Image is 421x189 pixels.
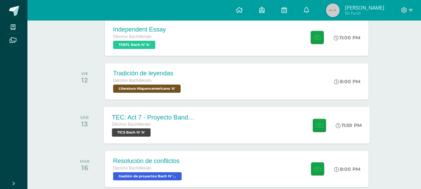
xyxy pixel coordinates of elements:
div: Independent Essay [113,26,166,33]
span: Décimo Bachillerato [113,166,152,171]
div: 11:59 PM [336,122,362,128]
div: MAR [80,159,89,164]
div: Resolución de conflictos [113,157,183,165]
span: Gestión de proyectos Bach IV 'A' [113,172,182,180]
div: 8:00 PM [334,166,360,172]
span: Décimo Bachillerato [113,34,152,39]
div: TEC: Act 7 - Proyecto Bandera Verde [112,114,195,121]
span: [PERSON_NAME] [345,4,384,11]
div: VIE [81,71,88,76]
span: Mi Perfil [345,10,384,16]
span: TICS Bach IV 'A' [112,128,151,137]
div: 8:00 PM [334,78,360,85]
span: Literatura Hispanoamericana 'A' [113,85,181,93]
span: TOEFL Bach IV 'A' [113,41,155,49]
div: SÁB [80,115,89,120]
div: 11:00 PM [334,35,360,41]
div: Tradición de leyendas [113,70,182,77]
div: 13 [80,120,89,128]
div: 12 [81,76,88,84]
span: Décimo Bachillerato [113,78,152,83]
img: 45x45 [326,3,340,17]
div: 16 [80,164,89,172]
span: Décimo Bachillerato [112,122,151,127]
